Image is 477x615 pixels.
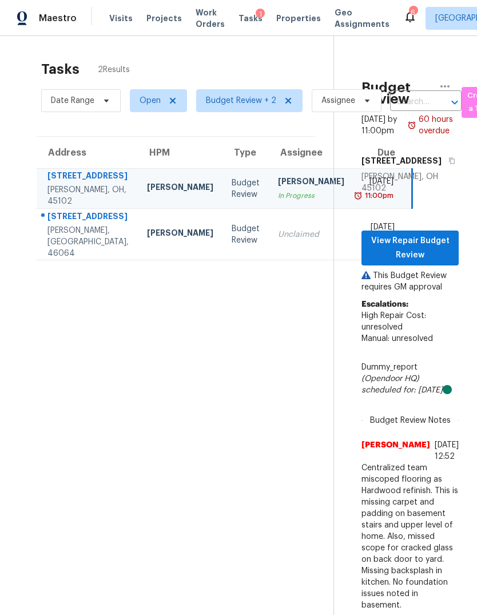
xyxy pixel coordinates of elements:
[47,170,129,184] div: [STREET_ADDRESS]
[409,7,417,18] div: 6
[361,439,430,462] span: [PERSON_NAME]
[361,312,426,331] span: High Repair Cost: unresolved
[109,13,133,24] span: Visits
[196,7,225,30] span: Work Orders
[390,93,430,111] input: Search by address
[138,137,222,169] th: HPM
[37,137,138,169] th: Address
[47,211,129,225] div: [STREET_ADDRESS]
[416,114,459,137] div: 60 hours overdue
[361,462,459,611] span: Centralized team miscoped flooring as Hardwood refinish. This is missing carpet and padding on ba...
[146,13,182,24] span: Projects
[361,300,408,308] b: Escalations:
[39,13,77,24] span: Maestro
[206,95,276,106] span: Budget Review + 2
[361,114,407,137] div: [DATE] by 11:00pm
[147,227,213,241] div: [PERSON_NAME]
[276,13,321,24] span: Properties
[361,335,433,343] span: Manual: unresolved
[363,415,458,426] span: Budget Review Notes
[407,114,416,137] img: Overdue Alarm Icon
[361,171,459,194] div: [PERSON_NAME], OH 45102
[41,64,79,75] h2: Tasks
[442,150,457,171] button: Copy Address
[47,225,129,259] div: [PERSON_NAME], [GEOGRAPHIC_DATA], 46064
[232,223,260,246] div: Budget Review
[238,14,263,22] span: Tasks
[147,181,213,196] div: [PERSON_NAME]
[361,231,459,265] button: View Repair Budget Review
[51,95,94,106] span: Date Range
[435,441,459,461] span: [DATE] 12:52
[278,190,344,201] div: In Progress
[140,95,161,106] span: Open
[269,137,353,169] th: Assignee
[371,234,450,262] span: View Repair Budget Review
[232,177,260,200] div: Budget Review
[361,362,459,396] div: Dummy_report
[361,155,442,166] h5: [STREET_ADDRESS]
[98,64,130,76] span: 2 Results
[321,95,355,106] span: Assignee
[278,229,344,240] div: Unclaimed
[361,82,431,105] h2: Budget Review
[361,270,459,293] p: This Budget Review requires GM approval
[335,7,389,30] span: Geo Assignments
[361,375,419,383] i: (Opendoor HQ)
[361,386,443,394] i: scheduled for: [DATE]
[256,9,265,20] div: 1
[278,176,344,190] div: [PERSON_NAME]
[222,137,269,169] th: Type
[447,94,463,110] button: Open
[47,184,129,207] div: [PERSON_NAME], OH, 45102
